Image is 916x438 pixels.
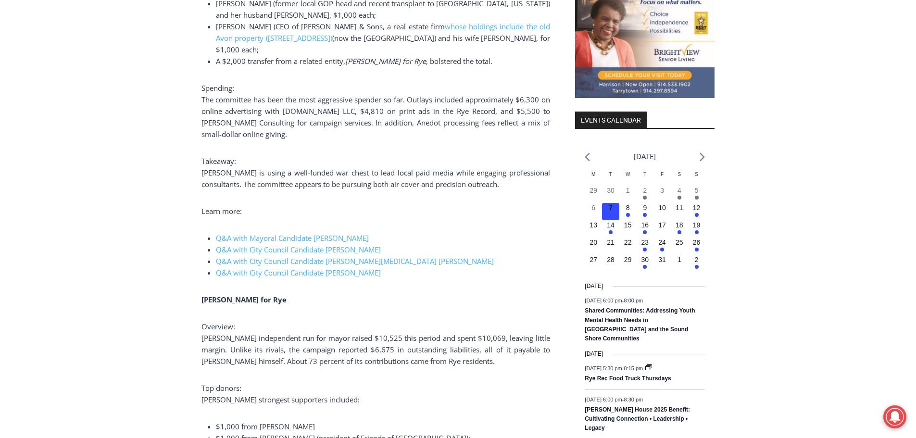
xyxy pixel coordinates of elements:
[676,238,683,246] time: 25
[591,172,595,177] span: M
[201,95,550,139] span: The committee has been the most aggressive spender so far. Outlays included approximately $6,300 ...
[626,204,630,212] time: 8
[653,171,671,186] div: Friday
[607,221,615,229] time: 14
[590,256,597,263] time: 27
[643,213,647,217] em: Has events
[671,186,688,203] button: 4 Has events
[8,97,123,119] h4: [PERSON_NAME] Read Sanctuary Fall Fest: [DATE]
[607,238,615,246] time: 21
[671,203,688,220] button: 11
[624,256,632,263] time: 29
[643,265,647,269] em: Has events
[590,221,597,229] time: 13
[661,172,664,177] span: F
[585,350,603,359] time: [DATE]
[643,196,647,200] em: Has events
[643,204,647,212] time: 9
[688,220,705,238] button: 19 Has events
[585,307,695,343] a: Shared Communities: Addressing Youth Mental Health Needs in [GEOGRAPHIC_DATA] and the Sound Shore...
[671,255,688,272] button: 1
[637,186,654,203] button: 2 Has events
[688,186,705,203] button: 5 Has events
[643,230,647,234] em: Has events
[688,255,705,272] button: 2 Has events
[216,33,550,54] span: (now the [GEOGRAPHIC_DATA]) and his wife [PERSON_NAME], for $1,000 each;
[602,186,619,203] button: 30
[678,187,681,194] time: 4
[695,256,699,263] time: 2
[641,221,649,229] time: 16
[637,220,654,238] button: 16 Has events
[695,172,698,177] span: S
[653,203,671,220] button: 10
[643,172,646,177] span: T
[345,56,426,66] span: [PERSON_NAME] for Rye
[585,255,602,272] button: 27
[602,238,619,255] button: 21
[216,233,369,243] a: Q&A with Mayoral Candidate [PERSON_NAME]
[591,204,595,212] time: 6
[602,203,619,220] button: 7
[619,255,637,272] button: 29
[585,171,602,186] div: Monday
[653,220,671,238] button: 17
[609,204,613,212] time: 7
[658,221,666,229] time: 17
[243,0,454,93] div: "The first chef I interviewed talked about coming to [GEOGRAPHIC_DATA] from [GEOGRAPHIC_DATA] in ...
[619,238,637,255] button: 22
[695,187,699,194] time: 5
[609,172,612,177] span: T
[201,383,241,393] span: Top donors:
[575,112,647,128] h2: Events Calendar
[201,322,235,331] span: Overview:
[671,171,688,186] div: Saturday
[693,238,701,246] time: 26
[201,156,236,166] span: Takeaway:
[585,396,643,402] time: -
[0,96,139,120] a: [PERSON_NAME] Read Sanctuary Fall Fest: [DATE]
[653,238,671,255] button: 24 Has events
[700,152,705,162] a: Next month
[585,282,603,291] time: [DATE]
[676,221,683,229] time: 18
[216,245,381,254] span: Q&A with City Council Candidate [PERSON_NAME]
[216,268,381,277] a: Q&A with City Council Candidate [PERSON_NAME]
[619,171,637,186] div: Wednesday
[637,255,654,272] button: 30 Has events
[216,256,494,266] a: Q&A with City Council Candidate [PERSON_NAME][MEDICAL_DATA] [PERSON_NAME]
[609,230,613,234] em: Has events
[585,220,602,238] button: 13
[643,248,647,251] em: Has events
[688,203,705,220] button: 12 Has events
[585,186,602,203] button: 29
[251,96,446,117] span: Intern @ [DOMAIN_NAME]
[641,238,649,246] time: 23
[693,204,701,212] time: 12
[201,83,234,93] span: Spending:
[619,186,637,203] button: 1
[590,187,597,194] time: 29
[695,213,699,217] em: Has events
[658,204,666,212] time: 10
[585,238,602,255] button: 20
[637,171,654,186] div: Thursday
[585,298,622,303] span: [DATE] 6:00 pm
[695,230,699,234] em: Has events
[688,171,705,186] div: Sunday
[660,187,664,194] time: 3
[100,28,134,79] div: Face Painting
[585,203,602,220] button: 6
[626,213,630,217] em: Has events
[201,295,287,304] b: [PERSON_NAME] for Rye
[602,171,619,186] div: Tuesday
[695,265,699,269] em: Has events
[100,81,105,91] div: 3
[643,187,647,194] time: 2
[619,220,637,238] button: 15
[688,238,705,255] button: 26 Has events
[658,238,666,246] time: 24
[678,172,681,177] span: S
